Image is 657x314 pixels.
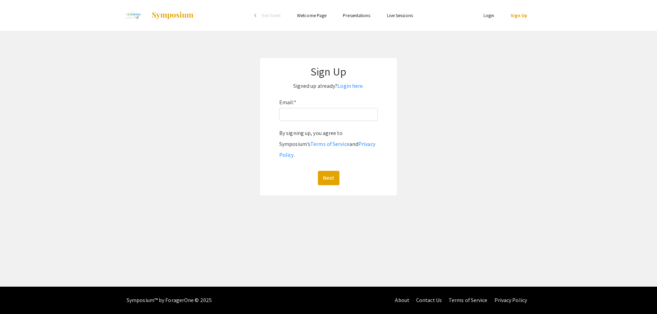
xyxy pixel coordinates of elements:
[387,12,413,18] a: Live Sessions
[262,12,281,18] span: Exit Event
[5,283,29,309] iframe: Chat
[449,297,488,304] a: Terms of Service
[395,297,409,304] a: About
[318,171,339,185] button: Next
[254,13,258,17] div: arrow_back_ios
[279,97,296,108] label: Email:
[310,140,349,148] a: Terms of Service
[279,140,375,159] a: Privacy Policy
[494,297,527,304] a: Privacy Policy
[121,7,194,24] a: 2025 Life Sciences South Florida STEM Undergraduate Symposium
[121,7,144,24] img: 2025 Life Sciences South Florida STEM Undergraduate Symposium
[416,297,442,304] a: Contact Us
[267,65,390,78] h1: Sign Up
[151,11,194,19] img: Symposium by ForagerOne
[267,81,390,92] p: Signed up already?
[279,128,378,161] div: By signing up, you agree to Symposium’s and .
[337,82,364,90] a: Login here.
[127,287,212,314] div: Symposium™ by ForagerOne © 2025
[511,12,527,18] a: Sign Up
[484,12,494,18] a: Login
[343,12,370,18] a: Presentations
[297,12,326,18] a: Welcome Page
